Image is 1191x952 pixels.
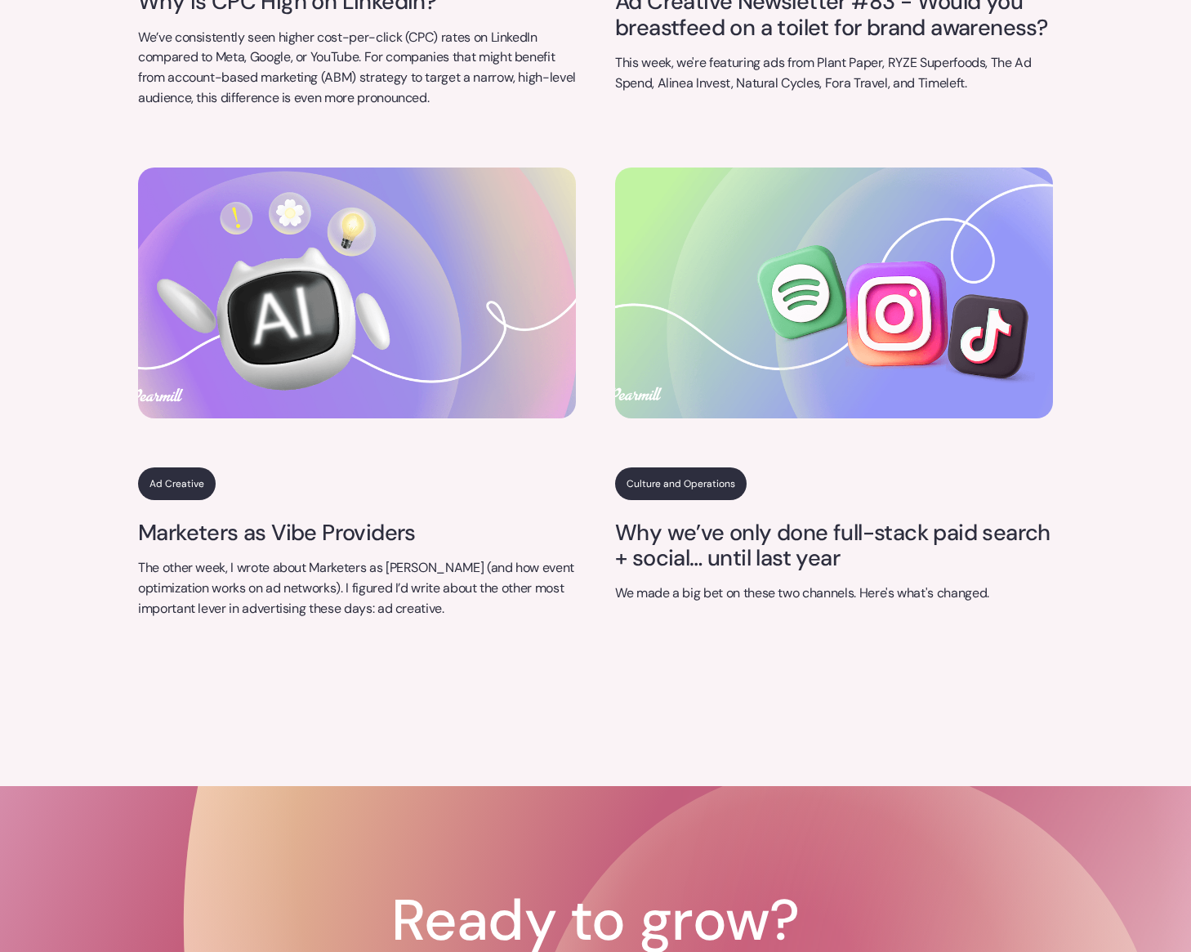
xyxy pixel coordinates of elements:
a: Marketers as Vibe Providers [138,520,576,545]
p: We made a big bet on these two channels. Here's what's changed. [615,583,1053,604]
p: This week, we're featuring ads from Plant Paper, RYZE Superfoods, The Ad Spend, Alinea Invest, Na... [615,53,1053,94]
p: We’ve consistently seen higher cost-per-click (CPC) rates on LinkedIn compared to Meta, Google, o... [138,28,576,109]
a: Culture and Operations [615,467,747,500]
a: Ad Creative [138,467,216,500]
a: Why we’ve only done full-stack paid search + social… until last year [615,520,1053,571]
p: The other week, I wrote about Marketers as [PERSON_NAME] (and how event optimization works on ad ... [138,558,576,619]
h1: Ready to grow? [391,892,799,950]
